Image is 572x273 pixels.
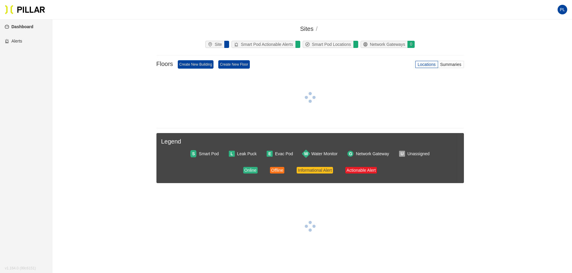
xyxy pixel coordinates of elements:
[237,150,257,157] div: Leak Puck
[161,138,459,145] h3: Legend
[311,150,337,157] div: Water Monitor
[560,5,565,14] span: PL
[271,167,283,174] div: Offline
[244,167,256,174] div: Online
[5,24,33,29] a: dashboardDashboard
[316,25,318,32] span: /
[192,150,195,157] span: S
[349,150,352,157] span: G
[347,167,376,174] div: Actionable Alert
[401,150,404,157] span: U
[218,60,250,69] a: Create New Floor
[178,60,213,69] a: Create New Building
[231,150,233,157] span: L
[440,62,462,67] span: Summaries
[363,42,370,46] span: global
[5,5,45,14] img: Pillar Technologies
[305,42,312,46] span: compass
[199,150,219,157] div: Smart Pod
[156,60,173,69] h3: Floors
[5,39,22,43] a: alertAlerts
[407,150,430,157] div: Unassigned
[300,25,313,32] span: Sites
[268,150,271,157] span: E
[230,41,301,48] a: alertSmart Pod Actionable Alerts
[304,150,308,157] span: W
[275,150,293,157] div: Evac Pod
[361,41,407,48] div: Network Gateways
[298,167,332,174] div: Informational Alert
[206,41,224,48] div: Site
[407,41,415,48] div: 0
[303,41,353,48] div: Smart Pod Locations
[356,150,389,157] div: Network Gateway
[208,42,215,46] span: environment
[232,41,295,48] div: Smart Pod Actionable Alerts
[418,62,436,67] span: Locations
[234,42,241,46] span: alert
